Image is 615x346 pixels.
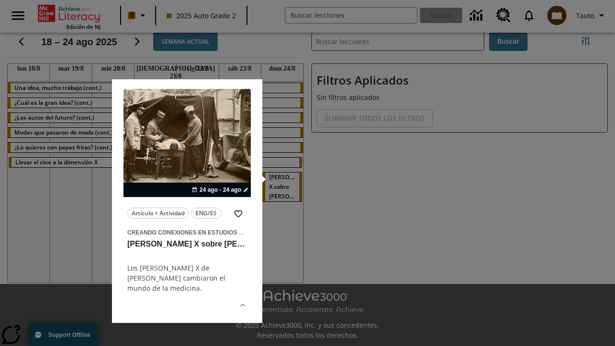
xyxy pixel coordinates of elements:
[199,185,241,194] span: 24 ago - 24 ago
[127,239,247,249] h3: Rayos X sobre ruedas
[127,229,268,236] span: Creando conexiones en Estudios Sociales
[190,185,251,194] button: 24 ago - 24 ago Elegir fechas
[230,205,247,222] button: Añadir a mis Favoritas
[132,208,184,218] span: Artículo + Actividad
[191,208,221,219] button: ENG/ES
[127,208,189,219] button: Artículo + Actividad
[196,208,217,218] span: ENG/ES
[123,89,251,313] div: lesson details
[127,249,247,261] h4: undefined
[127,263,247,293] div: Los [PERSON_NAME] X de [PERSON_NAME] cambiaron el mundo de la medicina.
[127,227,247,237] span: Tema: Creando conexiones en Estudios Sociales/Historia universal III
[235,298,250,312] button: Ver más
